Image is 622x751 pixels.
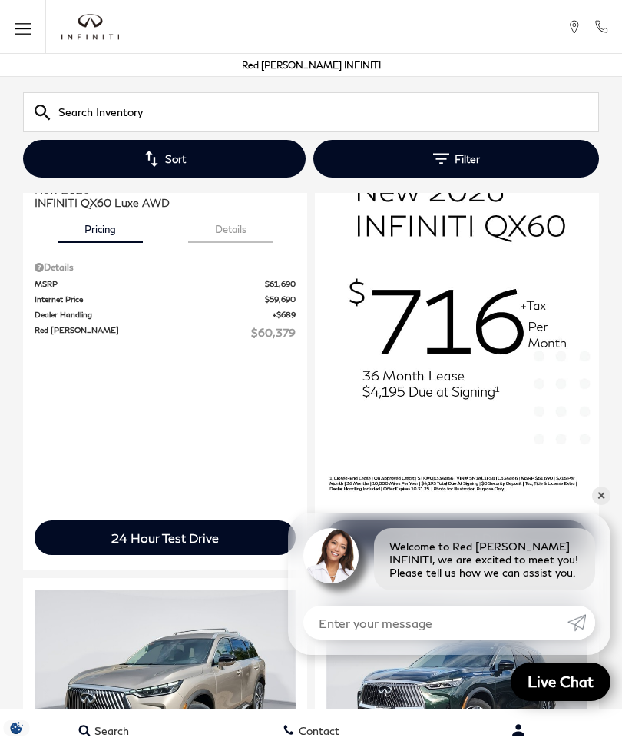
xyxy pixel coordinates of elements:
span: Live Chat [520,672,601,691]
a: MSRP $61,690 [35,278,296,290]
a: infiniti [61,14,119,40]
input: Enter your message [303,606,567,640]
a: Live Chat [511,663,610,701]
img: INFINITI [61,14,119,40]
div: 24 Hour Test Drive - INFINITI QX60 Luxe AWD [35,520,296,555]
a: Red [PERSON_NAME] $60,379 [35,324,296,341]
a: Submit [567,606,595,640]
span: $689 [273,309,296,321]
button: Sort [23,140,306,178]
a: New 2026INFINITI QX60 Luxe AWD [35,173,296,209]
div: Pricing Details - INFINITI QX60 Luxe AWD [35,261,296,274]
span: Red [PERSON_NAME] [35,324,251,341]
span: Contact [295,724,339,737]
img: Agent profile photo [303,528,359,583]
a: Dealer Handling $689 [35,309,296,321]
a: Internet Price $59,690 [35,294,296,305]
input: Search Inventory [23,92,599,132]
div: Welcome to Red [PERSON_NAME] INFINITI, we are excited to meet you! Please tell us how we can assi... [374,528,595,590]
span: $61,690 [265,278,296,290]
span: Dealer Handling [35,309,273,321]
button: pricing tab [58,209,143,243]
span: $59,690 [265,294,296,305]
span: Search [91,724,129,737]
span: MSRP [35,278,265,290]
span: $60,379 [251,324,296,341]
div: 24 Hour Test Drive [111,530,219,545]
span: Internet Price [35,294,265,305]
span: INFINITI QX60 Luxe AWD [35,196,284,209]
button: Open user profile menu [415,711,622,749]
button: Filter [313,140,599,178]
a: Red [PERSON_NAME] INFINITI [242,59,381,71]
button: details tab [188,209,273,243]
